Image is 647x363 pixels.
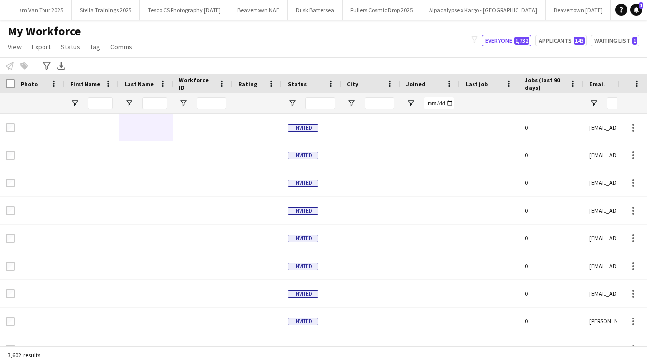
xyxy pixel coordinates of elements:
input: Row Selection is disabled for this row (unchecked) [6,123,15,132]
div: 0 [519,225,583,252]
input: Row Selection is disabled for this row (unchecked) [6,234,15,243]
button: Open Filter Menu [347,99,356,108]
span: Tag [90,43,100,51]
app-action-btn: Advanced filters [41,60,53,72]
span: Comms [110,43,132,51]
div: 0 [519,280,583,307]
a: Comms [106,41,136,53]
a: View [4,41,26,53]
span: Rating [238,80,257,88]
span: 1 [632,37,637,45]
span: Export [32,43,51,51]
a: Tag [86,41,104,53]
input: Row Selection is disabled for this row (unchecked) [6,317,15,326]
button: Open Filter Menu [589,99,598,108]
input: Row Selection is disabled for this row (unchecked) [6,179,15,187]
div: 0 [519,114,583,141]
span: Invited [288,152,318,159]
button: Applicants143 [535,35,587,46]
span: Jobs (last 90 days) [525,76,565,91]
span: Invited [288,235,318,242]
span: 1,732 [514,37,529,45]
button: Jam Van Tour 2025 [7,0,72,20]
button: Alpacalypse x Kargo - [GEOGRAPHIC_DATA] [421,0,546,20]
input: Row Selection is disabled for this row (unchecked) [6,262,15,271]
span: Workforce ID [179,76,215,91]
span: 1 [639,2,643,9]
span: Invited [288,318,318,325]
input: Row Selection is disabled for this row (unchecked) [6,206,15,215]
span: Invited [288,180,318,187]
input: Status Filter Input [305,97,335,109]
button: Open Filter Menu [179,99,188,108]
a: Export [28,41,55,53]
span: 143 [574,37,585,45]
button: Everyone1,732 [482,35,531,46]
input: Row Selection is disabled for this row (unchecked) [6,289,15,298]
button: Dusk Battersea [288,0,343,20]
span: Last Name [125,80,154,88]
span: Status [288,80,307,88]
button: Tesco CS Photography [DATE] [140,0,229,20]
button: Stella Trainings 2025 [72,0,140,20]
span: Status [61,43,80,51]
button: Fullers Cosmic Drop 2025 [343,0,421,20]
span: Last job [466,80,488,88]
div: 0 [519,169,583,196]
button: Open Filter Menu [125,99,133,108]
span: My Workforce [8,24,81,39]
span: Invited [288,207,318,215]
input: First Name Filter Input [88,97,113,109]
a: 1 [630,4,642,16]
button: Open Filter Menu [288,99,297,108]
span: City [347,80,358,88]
div: 0 [519,252,583,279]
button: Beavertown [DATE] [546,0,611,20]
input: Last Name Filter Input [142,97,167,109]
span: Invited [288,263,318,270]
div: 0 [519,197,583,224]
span: First Name [70,80,100,88]
span: Joined [406,80,426,88]
button: Beavertown NAE [229,0,288,20]
input: Row Selection is disabled for this row (unchecked) [6,151,15,160]
span: Photo [21,80,38,88]
span: Invited [288,124,318,132]
button: Waiting list1 [591,35,639,46]
div: 0 [519,308,583,335]
a: Status [57,41,84,53]
input: Workforce ID Filter Input [197,97,226,109]
input: Row Selection is disabled for this row (unchecked) [6,345,15,354]
button: Open Filter Menu [406,99,415,108]
div: 0 [519,141,583,169]
app-action-btn: Export XLSX [55,60,67,72]
div: 0 [519,335,583,363]
span: Email [589,80,605,88]
span: Invited [288,290,318,298]
input: City Filter Input [365,97,394,109]
input: Joined Filter Input [424,97,454,109]
button: Open Filter Menu [70,99,79,108]
span: View [8,43,22,51]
